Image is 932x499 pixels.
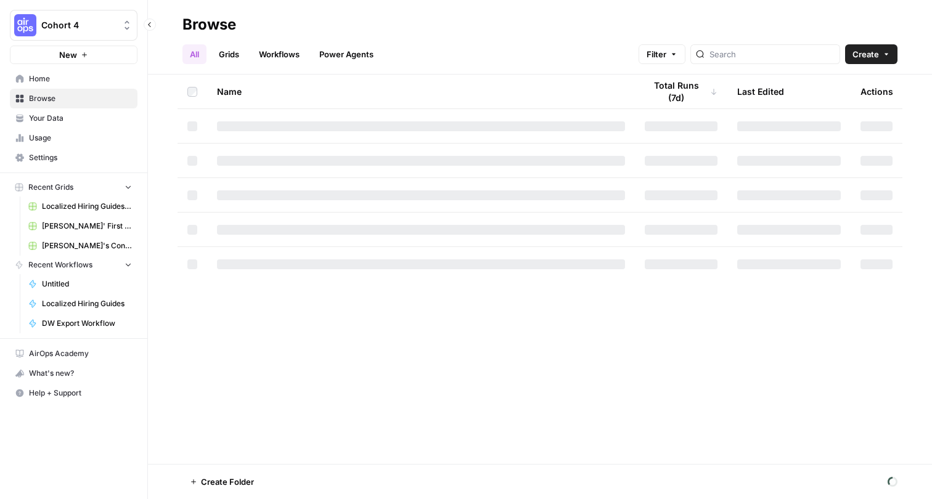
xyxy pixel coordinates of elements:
a: Localized Hiring Guides Grid–V1 [23,197,137,216]
a: Grids [211,44,247,64]
a: Your Data [10,108,137,128]
div: Name [217,75,625,108]
a: Workflows [251,44,307,64]
button: Filter [639,44,685,64]
a: AirOps Academy [10,344,137,363]
a: All [182,44,206,64]
span: [PERSON_NAME]'s Content Writer Grid [42,240,132,251]
button: Create [845,44,897,64]
span: [PERSON_NAME]' First Flow Grid [42,221,132,232]
button: Recent Workflows [10,256,137,274]
a: Untitled [23,274,137,294]
span: Localized Hiring Guides Grid–V1 [42,201,132,212]
button: Recent Grids [10,178,137,197]
a: DW Export Workflow [23,314,137,333]
div: Last Edited [737,75,784,108]
span: Untitled [42,278,132,290]
button: Create Folder [182,472,261,492]
span: Filter [647,48,666,60]
span: Create Folder [201,476,254,488]
button: Help + Support [10,383,137,403]
span: Help + Support [29,387,132,399]
span: New [59,49,77,61]
span: DW Export Workflow [42,318,132,329]
input: Search [709,48,835,60]
span: Home [29,73,132,84]
a: Power Agents [312,44,381,64]
span: Recent Grids [28,182,73,193]
span: AirOps Academy [29,348,132,359]
span: Create [852,48,879,60]
span: Browse [29,93,132,104]
div: Total Runs (7d) [645,75,717,108]
span: Cohort 4 [41,19,116,31]
button: New [10,46,137,64]
button: Workspace: Cohort 4 [10,10,137,41]
a: Usage [10,128,137,148]
div: Actions [860,75,893,108]
div: Browse [182,15,236,34]
span: Your Data [29,113,132,124]
button: What's new? [10,363,137,383]
a: Browse [10,89,137,108]
a: [PERSON_NAME]'s Content Writer Grid [23,236,137,256]
a: Home [10,69,137,89]
span: Usage [29,132,132,144]
a: Settings [10,148,137,168]
span: Localized Hiring Guides [42,298,132,309]
img: Cohort 4 Logo [14,14,36,36]
span: Settings [29,152,132,163]
span: Recent Workflows [28,259,92,270]
a: [PERSON_NAME]' First Flow Grid [23,216,137,236]
a: Localized Hiring Guides [23,294,137,314]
